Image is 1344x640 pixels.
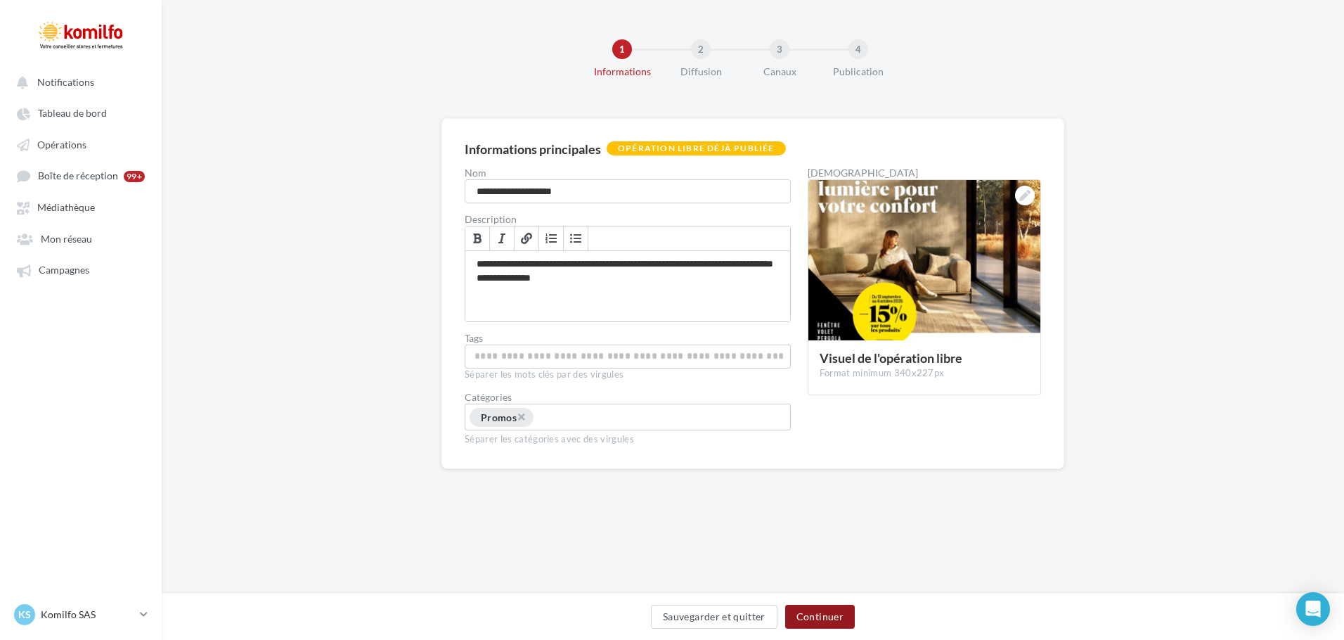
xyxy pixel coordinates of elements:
div: Diffusion [656,65,746,79]
div: Permet aux affiliés de trouver l'opération libre plus facilement [465,345,791,369]
a: Tableau de bord [8,100,153,125]
span: Promos [481,411,517,423]
span: Boîte de réception [38,170,118,182]
label: Description [465,215,791,224]
div: Informations [577,65,667,79]
a: Campagnes [8,257,153,282]
div: 4 [848,39,868,59]
a: Mon réseau [8,226,153,251]
div: 99+ [124,171,145,182]
a: Insérer/Supprimer une liste à puces [564,226,588,250]
div: 2 [691,39,711,59]
a: KS Komilfo SAS [11,601,150,628]
span: Opérations [37,139,86,151]
a: Médiathèque [8,194,153,219]
span: Notifications [37,76,94,88]
div: Open Intercom Messenger [1296,592,1330,626]
span: Mon réseau [41,233,92,245]
p: Komilfo SAS [41,608,134,622]
a: Insérer/Supprimer une liste numérotée [539,226,564,250]
button: Sauvegarder et quitter [651,605,777,629]
div: Visuel de l'opération libre [820,352,1029,364]
div: 1 [612,39,632,59]
div: Format minimum 340x227px [820,367,1029,380]
div: Séparer les mots clés par des virgules [465,369,791,381]
div: Séparer les catégories avec des virgules [465,430,791,446]
div: [DEMOGRAPHIC_DATA] [808,168,1041,178]
div: Permet de préciser les enjeux de la campagne à vos affiliés [465,251,790,321]
span: Campagnes [39,264,89,276]
label: Tags [465,333,791,343]
div: Informations principales [465,143,601,155]
input: Choisissez une catégorie [535,410,640,426]
div: Canaux [735,65,825,79]
label: Nom [465,168,791,178]
div: 3 [770,39,789,59]
a: Boîte de réception 99+ [8,162,153,188]
span: Tableau de bord [38,108,107,120]
div: Publication [813,65,903,79]
a: Opérations [8,132,153,157]
span: KS [18,608,31,622]
span: × [517,410,525,423]
div: Choisissez une catégorie [465,404,791,430]
div: Opération libre déjà publiée [607,141,786,155]
input: Permet aux affiliés de trouver l'opération libre plus facilement [468,348,787,364]
span: Médiathèque [37,202,95,214]
a: Lien [515,226,539,250]
a: Italique (Ctrl+I) [490,226,515,250]
a: Gras (Ctrl+B) [465,226,490,250]
button: Notifications [8,69,148,94]
div: Catégories [465,392,791,402]
button: Continuer [785,605,855,629]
